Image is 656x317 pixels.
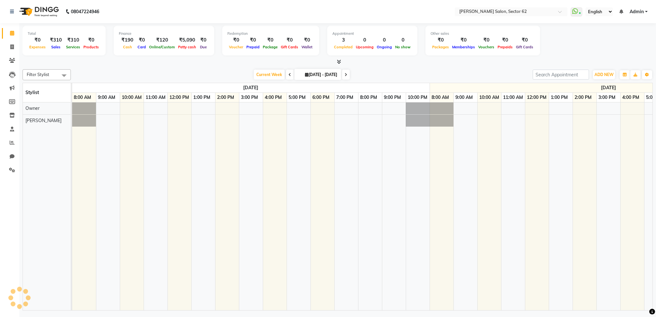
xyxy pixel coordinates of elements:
a: 12:00 PM [525,93,548,102]
span: Prepaids [496,45,514,49]
span: Vouchers [477,45,496,49]
span: Cash [121,45,134,49]
span: ADD NEW [594,72,613,77]
a: 8:00 PM [358,93,379,102]
span: Gift Cards [514,45,535,49]
span: Stylist [25,90,39,95]
div: ₹0 [82,36,100,44]
div: ₹0 [514,36,535,44]
div: Total [28,31,100,36]
a: 4:00 PM [621,93,641,102]
div: ₹0 [198,36,209,44]
div: Other sales [431,31,535,36]
span: Card [136,45,147,49]
span: Completed [332,45,354,49]
span: Prepaid [245,45,261,49]
span: Due [198,45,208,49]
span: Filter Stylist [27,72,49,77]
span: Memberships [451,45,477,49]
span: Package [261,45,279,49]
a: 9:00 AM [454,93,474,102]
div: 0 [354,36,375,44]
a: 10:00 AM [478,93,501,102]
span: Sales [50,45,62,49]
img: logo [16,3,61,21]
button: ADD NEW [593,70,615,79]
a: 6:00 PM [311,93,331,102]
span: Gift Cards [279,45,300,49]
div: ₹0 [451,36,477,44]
span: [DATE] - [DATE] [303,72,339,77]
span: Packages [431,45,451,49]
div: ₹0 [477,36,496,44]
span: Upcoming [354,45,375,49]
a: 1:00 PM [192,93,212,102]
div: ₹0 [496,36,514,44]
div: ₹0 [136,36,147,44]
a: 7:00 PM [335,93,355,102]
div: Finance [119,31,209,36]
div: ₹5,090 [176,36,198,44]
div: 0 [375,36,394,44]
span: Owner [25,105,40,111]
div: ₹0 [279,36,300,44]
div: ₹190 [119,36,136,44]
a: 9:00 PM [382,93,403,102]
a: 8:00 AM [430,93,451,102]
div: ₹310 [64,36,82,44]
a: 11:00 AM [144,93,167,102]
span: Wallet [300,45,314,49]
a: 12:00 PM [168,93,191,102]
div: ₹0 [300,36,314,44]
div: ₹0 [261,36,279,44]
a: 5:00 PM [287,93,307,102]
span: Online/Custom [147,45,176,49]
span: Ongoing [375,45,394,49]
a: 3:00 PM [597,93,617,102]
span: Services [64,45,82,49]
div: ₹0 [431,36,451,44]
a: 2:00 PM [215,93,236,102]
span: Current Week [254,70,285,80]
span: Expenses [28,45,47,49]
a: 8:00 AM [72,93,93,102]
a: 4:00 PM [263,93,283,102]
div: Appointment [332,31,412,36]
a: 10:00 PM [406,93,429,102]
div: ₹0 [28,36,47,44]
span: No show [394,45,412,49]
div: ₹120 [147,36,176,44]
a: 3:00 PM [239,93,260,102]
span: Voucher [227,45,245,49]
span: Admin [630,8,644,15]
span: [PERSON_NAME] [25,118,62,123]
a: 11:00 AM [501,93,525,102]
input: Search Appointment [533,70,589,80]
a: 1:00 PM [549,93,569,102]
div: Redemption [227,31,314,36]
div: ₹0 [245,36,261,44]
a: September 30, 2025 [599,83,618,92]
div: 3 [332,36,354,44]
a: 9:00 AM [96,93,117,102]
b: 08047224946 [71,3,99,21]
span: Products [82,45,100,49]
span: Petty cash [176,45,198,49]
div: ₹0 [227,36,245,44]
a: 10:00 AM [120,93,143,102]
div: 0 [394,36,412,44]
div: ₹310 [47,36,64,44]
a: 2:00 PM [573,93,593,102]
a: September 29, 2025 [242,83,260,92]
